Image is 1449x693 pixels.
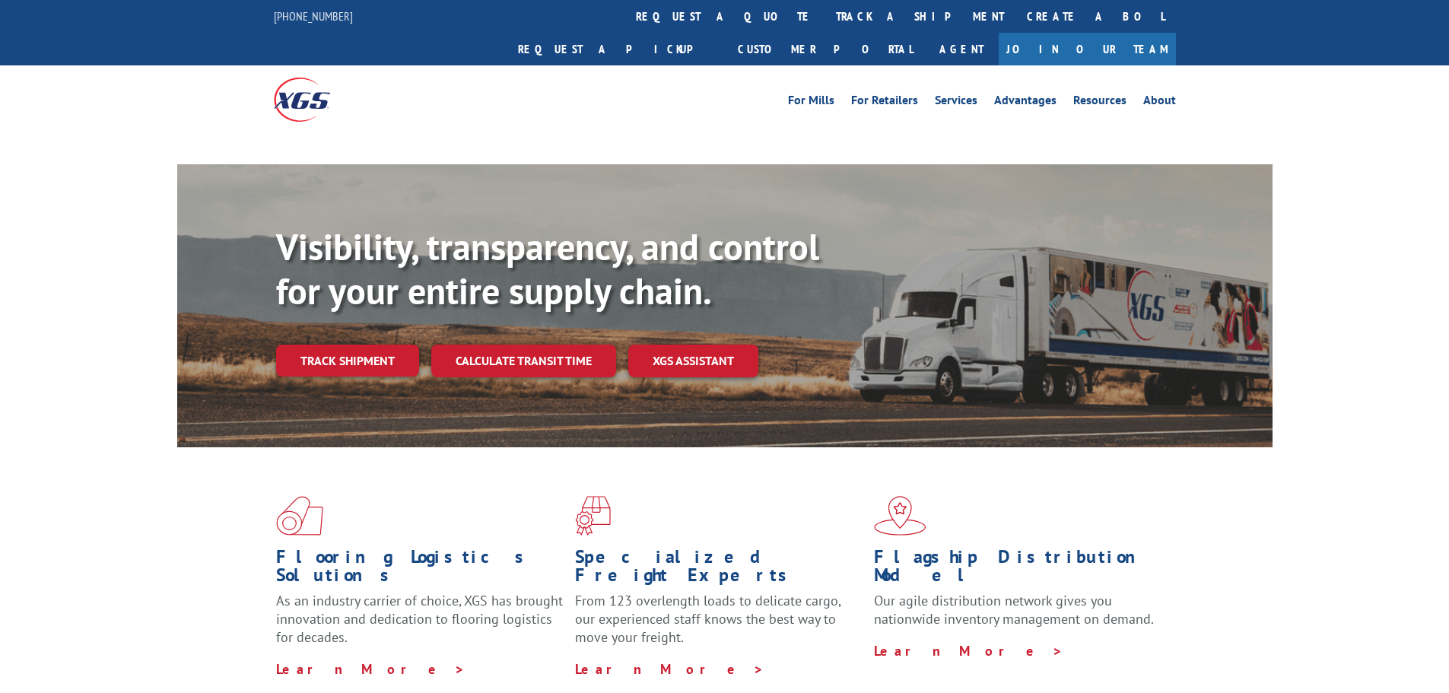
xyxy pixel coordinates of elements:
[575,548,863,592] h1: Specialized Freight Experts
[726,33,924,65] a: Customer Portal
[874,592,1154,628] span: Our agile distribution network gives you nationwide inventory management on demand.
[431,345,616,377] a: Calculate transit time
[874,496,926,536] img: xgs-icon-flagship-distribution-model-red
[999,33,1176,65] a: Join Our Team
[1073,94,1126,111] a: Resources
[874,548,1161,592] h1: Flagship Distribution Model
[788,94,834,111] a: For Mills
[276,496,323,536] img: xgs-icon-total-supply-chain-intelligence-red
[935,94,977,111] a: Services
[575,592,863,660] p: From 123 overlength loads to delicate cargo, our experienced staff knows the best way to move you...
[276,592,563,646] span: As an industry carrier of choice, XGS has brought innovation and dedication to flooring logistics...
[924,33,999,65] a: Agent
[276,548,564,592] h1: Flooring Logistics Solutions
[628,345,758,377] a: XGS ASSISTANT
[874,642,1063,660] a: Learn More >
[1143,94,1176,111] a: About
[851,94,918,111] a: For Retailers
[994,94,1057,111] a: Advantages
[507,33,726,65] a: Request a pickup
[276,345,419,377] a: Track shipment
[575,660,764,678] a: Learn More >
[274,8,353,24] a: [PHONE_NUMBER]
[276,223,819,314] b: Visibility, transparency, and control for your entire supply chain.
[575,496,611,536] img: xgs-icon-focused-on-flooring-red
[276,660,466,678] a: Learn More >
